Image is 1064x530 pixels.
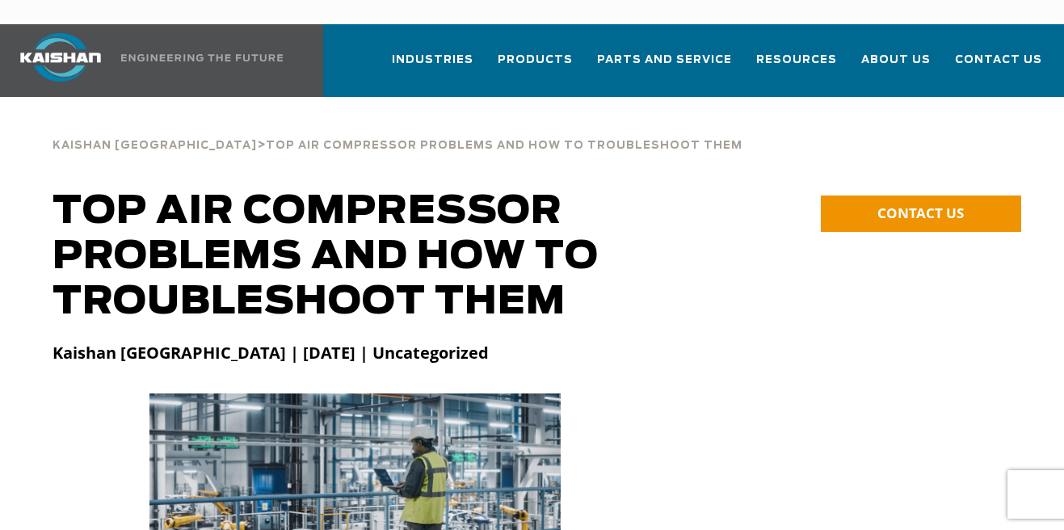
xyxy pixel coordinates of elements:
[53,121,742,158] div: >
[756,39,837,94] a: Resources
[498,51,573,69] span: Products
[392,51,473,69] span: Industries
[861,51,931,69] span: About Us
[53,342,489,364] strong: Kaishan [GEOGRAPHIC_DATA] | [DATE] | Uncategorized
[861,39,931,94] a: About Us
[266,137,742,152] a: Top Air Compressor Problems and How to Troubleshoot Them
[53,141,257,151] span: Kaishan [GEOGRAPHIC_DATA]
[955,51,1042,69] span: Contact Us
[597,51,732,69] span: Parts and Service
[53,189,768,325] h1: Top Air Compressor Problems and How to Troubleshoot Them
[266,141,742,151] span: Top Air Compressor Problems and How to Troubleshoot Them
[955,39,1042,94] a: Contact Us
[121,54,283,61] img: Engineering the future
[392,39,473,94] a: Industries
[53,137,257,152] a: Kaishan [GEOGRAPHIC_DATA]
[597,39,732,94] a: Parts and Service
[821,196,1021,232] a: CONTACT US
[498,39,573,94] a: Products
[877,204,964,222] span: CONTACT US
[756,51,837,69] span: Resources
